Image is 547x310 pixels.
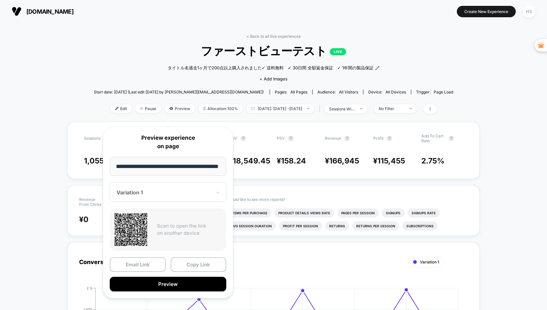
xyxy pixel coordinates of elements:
[12,7,21,16] img: Visually logo
[171,257,227,272] button: Copy Link
[337,208,379,218] li: Pages Per Session
[157,222,221,237] p: Scan to open the link on another device
[79,197,103,207] span: Revenue From Clicks
[382,208,404,218] li: Signups
[402,221,438,231] li: Subscriptions
[408,208,440,218] li: Signups Rate
[325,156,359,165] span: ¥
[329,156,359,165] span: 166,945
[277,156,306,165] span: ¥
[164,104,195,113] span: Preview
[112,44,435,59] span: ファーストビューテスト
[449,136,454,141] button: ?
[94,90,264,94] span: Start date: [DATE] (Last edit [DATE] by [PERSON_NAME][EMAIL_ADDRESS][DOMAIN_NAME])
[79,215,89,224] span: ¥
[84,156,104,165] span: 1,055
[307,108,309,109] img: end
[229,156,270,165] span: ¥
[325,136,341,141] span: Revenue
[233,156,270,165] span: 18,549.45
[379,106,405,111] div: No Filter
[135,104,161,113] span: Pause
[329,106,355,111] div: sessions with impression
[110,277,226,291] button: Preview
[387,136,392,141] button: ?
[274,208,334,218] li: Product Details Views Rate
[410,108,412,109] img: end
[523,5,535,18] div: HS
[377,156,405,165] span: 115,455
[246,104,314,113] span: [DATE]: [DATE] - [DATE]
[198,104,243,113] span: Allocation: 100%
[10,6,76,17] button: [DOMAIN_NAME]
[521,5,537,18] button: HS
[251,107,255,110] img: calendar
[421,134,445,143] span: Add To Cart Rate
[241,136,246,141] button: ?
[83,215,89,224] span: 0
[421,156,444,165] span: 2.75 %
[227,208,271,218] li: Items Per Purchase
[352,221,399,231] li: Returns Per Session
[330,48,346,55] p: LIVE
[434,90,453,94] span: Page Load
[246,34,301,39] a: < Back to all live experiences
[275,90,307,94] div: Pages:
[325,221,349,231] li: Returns
[279,221,322,231] li: Profit Per Session
[290,90,307,94] span: all pages
[277,136,285,141] span: PSV
[227,197,468,202] p: Would like to see more reports?
[288,136,293,141] button: ?
[360,108,362,109] img: end
[140,107,143,110] img: end
[110,134,226,150] p: Preview experience on page
[87,286,93,290] tspan: 2 %
[26,8,74,15] span: [DOMAIN_NAME]
[373,156,405,165] span: ¥
[281,156,306,165] span: 158.24
[363,90,411,94] span: Device:
[227,221,276,231] li: Avg Session Duration
[344,136,350,141] button: ?
[373,136,384,141] span: Profit
[386,90,406,94] span: all devices
[457,6,516,17] button: Create New Experience
[420,260,439,264] span: Variation 1
[110,104,132,113] span: Edit
[317,104,324,114] span: |
[115,107,119,110] img: edit
[317,90,358,94] div: Audience:
[110,257,166,272] button: Email Link
[84,136,100,141] span: Sessions
[259,76,288,81] span: + Add Images
[416,90,453,94] div: Trigger:
[339,90,358,94] span: All Visitors
[203,107,206,110] img: rebalance
[168,65,373,71] span: タイトル名過去1ヶ月で200点以上購入されました✓ 送料無料 ✓ 30日間 全額返金保証 ✓ 1年間の製品保証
